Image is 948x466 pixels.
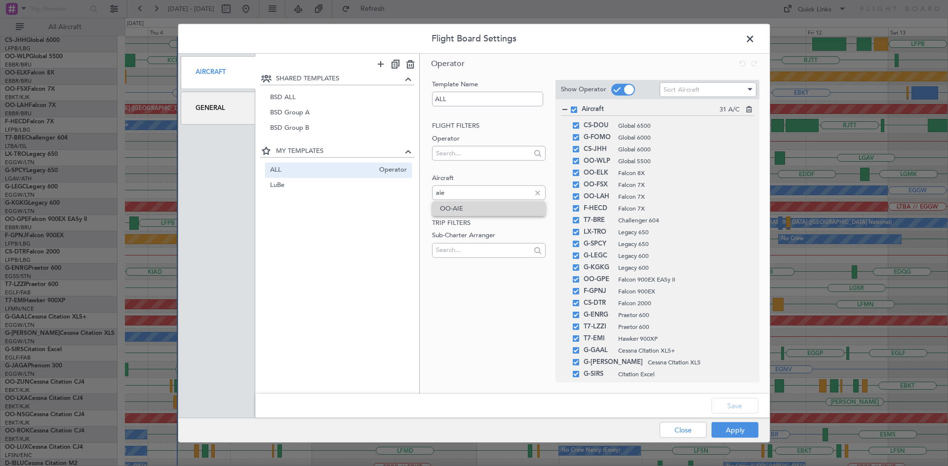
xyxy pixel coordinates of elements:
span: Operator [374,165,407,176]
span: T7-LZZI [584,321,613,332]
span: BSD ALL [270,92,407,103]
span: Challenger 604 [618,215,745,224]
button: Close [660,422,707,438]
span: G-SIRS [584,368,613,380]
span: CS-DTR [584,297,613,309]
h2: Trip filters [432,218,545,228]
span: Legacy 600 [618,251,745,260]
span: OO-AIE [440,201,537,216]
span: G-GAAL [584,344,613,356]
span: OO-FSX [584,179,613,190]
span: BSD Group A [270,108,407,118]
label: Template Name [432,79,545,89]
span: Global 6000 [618,133,745,142]
span: Legacy 600 [618,263,745,272]
span: Falcon 7X [618,192,745,201]
span: ALL [270,165,375,176]
span: G-LEGC [584,250,613,261]
span: Global 6500 [618,121,745,130]
span: Falcon 7X [618,204,745,213]
label: Operator [432,134,545,143]
span: G-[PERSON_NAME] [584,356,643,368]
label: Show Operator [561,85,606,95]
span: G-SPCY [584,238,613,250]
span: OO-WLP [584,155,613,167]
span: T7-BRE [584,214,613,226]
span: Operator [431,58,465,69]
span: SHARED TEMPLATES [276,74,403,84]
span: T7-EMI [584,332,613,344]
header: Flight Board Settings [178,24,770,53]
span: Cessna Citation XLS+ [618,346,745,355]
span: F-HECD [584,202,613,214]
label: Sub-Charter Arranger [432,231,545,241]
span: Global 5500 [618,156,745,165]
span: G-JAGA [584,380,613,392]
span: OO-ELK [584,167,613,179]
span: Falcon 7X [618,180,745,189]
span: Cessna Citation XLS [648,358,745,366]
h2: Flight filters [432,121,545,131]
span: G-FOMO [584,131,613,143]
span: CS-DOU [584,119,613,131]
span: G-KGKG [584,261,613,273]
span: Citation Excel [618,369,745,378]
span: LX-TRO [584,226,613,238]
span: Falcon 900EX [618,287,745,295]
span: Falcon 8X [618,168,745,177]
span: 31 A/C [719,105,740,115]
span: Legacy 650 [618,227,745,236]
input: Search... [436,145,530,160]
span: Global 6000 [618,144,745,153]
label: Aircraft [432,173,545,183]
span: Sort Aircraft [664,85,700,94]
span: MY TEMPLATES [276,146,403,156]
span: OO-GPE [584,273,613,285]
input: Search... [436,243,530,257]
input: Search... [436,185,530,200]
span: Phenom 300 [618,381,745,390]
span: Aircraft [582,105,719,114]
span: LuBe [270,180,407,191]
button: Apply [711,422,758,438]
div: General [181,92,255,125]
span: Praetor 600 [618,310,745,319]
span: Praetor 600 [618,322,745,331]
span: F-GPNJ [584,285,613,297]
span: CS-JHH [584,143,613,155]
span: OO-LAH [584,190,613,202]
div: Aircraft [181,56,255,89]
span: Legacy 650 [618,239,745,248]
span: G-ENRG [584,309,613,321]
span: Falcon 2000 [618,298,745,307]
span: Falcon 900EX EASy II [618,275,745,284]
span: BSD Group B [270,123,407,133]
span: Hawker 900XP [618,334,745,343]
